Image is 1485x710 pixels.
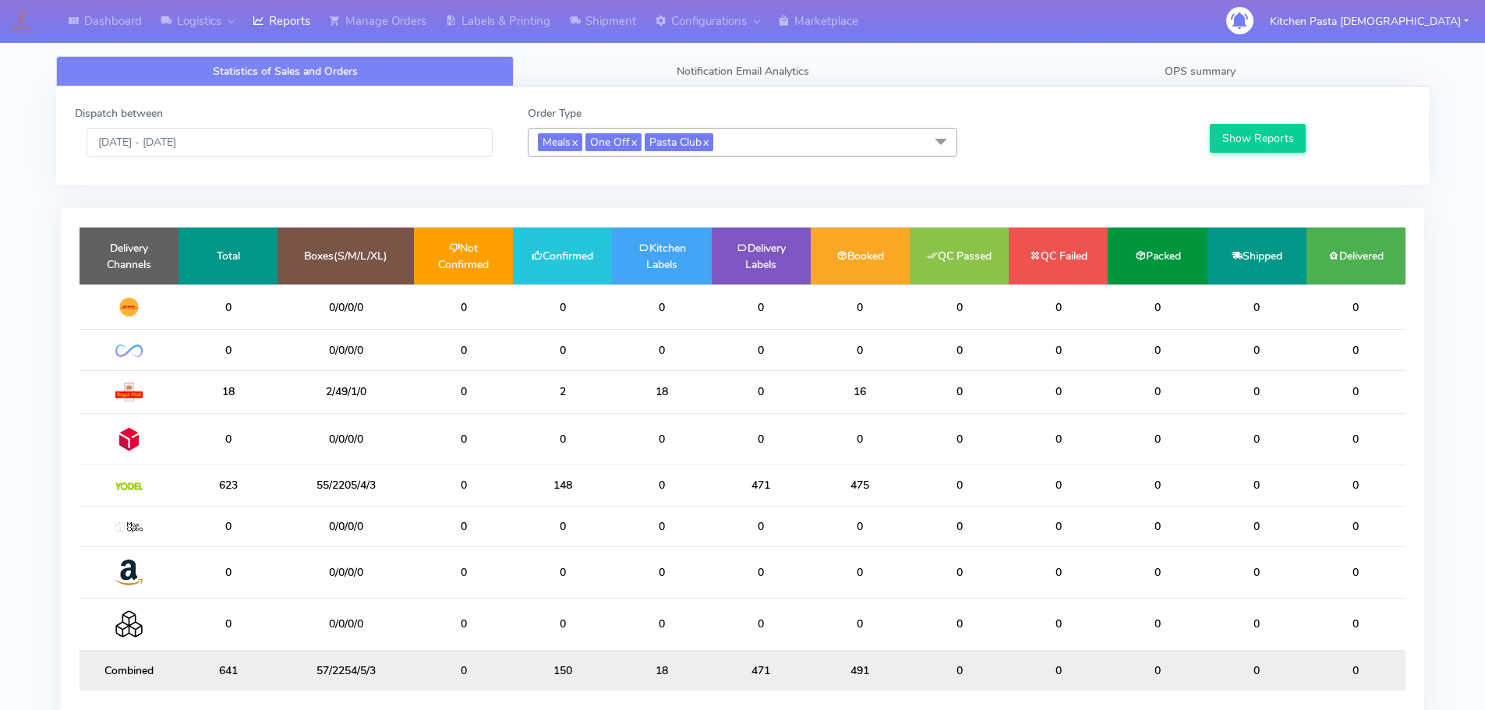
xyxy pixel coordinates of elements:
td: 491 [811,650,910,691]
td: 0 [513,330,612,370]
td: 0 [910,506,1009,546]
td: 0/0/0/0 [278,284,414,330]
td: 0 [910,599,1009,650]
td: 0 [1207,650,1306,691]
td: 0 [712,413,811,465]
td: 18 [612,650,711,691]
td: 0 [513,413,612,465]
td: 0 [612,546,711,598]
button: Kitchen Pasta [DEMOGRAPHIC_DATA] [1258,5,1480,37]
td: 0 [1207,370,1306,413]
td: Delivery Labels [712,228,811,284]
td: 0 [1009,506,1108,546]
td: 0 [414,599,513,650]
td: Total [179,228,278,284]
span: Statistics of Sales and Orders [213,64,358,79]
td: 0 [1207,599,1306,650]
td: 0 [612,413,711,465]
td: 0 [1009,370,1108,413]
td: 0 [414,506,513,546]
td: 471 [712,650,811,691]
td: Combined [80,650,179,691]
td: 0 [811,546,910,598]
td: 0 [179,284,278,330]
td: 18 [612,370,711,413]
td: 0 [179,599,278,650]
td: 0 [179,546,278,598]
td: 475 [811,465,910,506]
td: Boxes(S/M/L/XL) [278,228,414,284]
span: OPS summary [1165,64,1236,79]
td: 0/0/0/0 [278,330,414,370]
td: 0 [712,284,811,330]
td: Delivery Channels [80,228,179,284]
td: 0 [414,650,513,691]
img: OnFleet [115,344,143,358]
td: 0 [1306,650,1405,691]
td: 0 [910,650,1009,691]
img: Royal Mail [115,383,143,401]
td: 0 [910,284,1009,330]
td: 0 [1306,465,1405,506]
td: 0 [414,546,513,598]
td: 0 [1009,650,1108,691]
td: Kitchen Labels [612,228,711,284]
td: 0 [712,546,811,598]
td: 0 [1108,370,1207,413]
a: x [702,133,709,150]
td: 150 [513,650,612,691]
td: Delivered [1306,228,1405,284]
td: 0 [811,330,910,370]
td: 641 [179,650,278,691]
span: Notification Email Analytics [677,64,809,79]
td: 0 [1108,330,1207,370]
td: 0 [910,330,1009,370]
td: 0/0/0/0 [278,546,414,598]
img: Yodel [115,482,143,490]
label: Dispatch between [75,105,163,122]
td: 0 [179,330,278,370]
td: 0/0/0/0 [278,413,414,465]
td: 0 [414,413,513,465]
td: 0/0/0/0 [278,599,414,650]
td: 0 [1009,284,1108,330]
td: 16 [811,370,910,413]
td: 0 [712,599,811,650]
td: 0 [1009,546,1108,598]
td: 0 [1306,284,1405,330]
label: Order Type [528,105,582,122]
span: One Off [585,133,642,151]
td: 0 [1306,413,1405,465]
img: MaxOptra [115,522,143,533]
td: 0 [712,506,811,546]
td: Not Confirmed [414,228,513,284]
td: 0 [414,330,513,370]
td: 0 [1207,330,1306,370]
td: 0 [513,506,612,546]
td: 0 [910,546,1009,598]
td: 0 [1207,284,1306,330]
td: 0 [612,599,711,650]
a: x [630,133,637,150]
img: DPD [115,426,143,453]
td: Booked [811,228,910,284]
button: Show Reports [1210,124,1306,153]
input: Pick the Daterange [87,128,493,157]
td: 0/0/0/0 [278,506,414,546]
td: 0 [513,546,612,598]
td: 0 [1009,599,1108,650]
td: 0 [712,370,811,413]
td: QC Passed [910,228,1009,284]
td: 0 [1207,465,1306,506]
td: 57/2254/5/3 [278,650,414,691]
td: 0 [811,413,910,465]
td: 0 [811,506,910,546]
td: 623 [179,465,278,506]
td: 0 [1108,284,1207,330]
td: 0 [1306,599,1405,650]
td: 0 [414,284,513,330]
td: Packed [1108,228,1207,284]
a: x [571,133,578,150]
td: 0 [179,413,278,465]
td: Confirmed [513,228,612,284]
